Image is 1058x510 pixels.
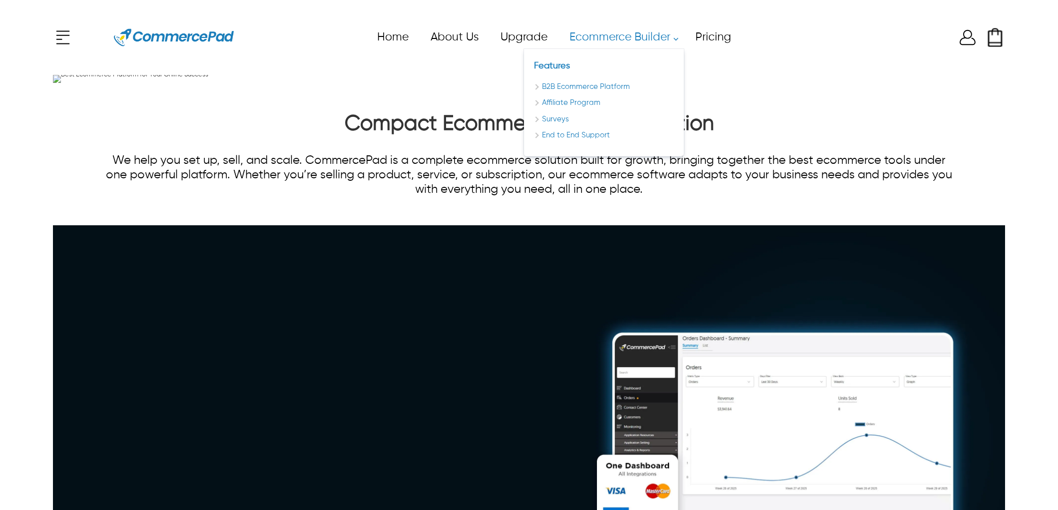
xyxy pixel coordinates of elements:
[534,97,674,109] a: Affiliate Program
[100,425,529,447] h3: Streamline everything. Sell everywhere
[100,111,958,141] h2: Compact Ecommerce Growth Solution
[684,26,742,48] a: Pricing
[149,496,254,508] strong: payment gateways
[987,27,1003,47] div: Shopping Cart
[419,26,489,48] a: About Us
[100,153,958,197] p: We help you set up, sell, and scale. CommercePad is a complete ecommerce solution built for growt...
[534,81,674,93] a: B2B Ecommerce Platform
[360,496,479,508] strong: domain management
[366,26,419,48] a: Home
[985,27,1005,47] img: shopping-cart-header-icon-v4
[53,75,208,83] img: Best Ecommerce Platform for Your Online Success
[114,15,234,60] img: Website Logo for Commerce Pad
[489,26,558,48] a: Upgrade
[558,26,684,48] a: Ecommerce Builder
[534,61,570,70] a: Features
[257,496,357,508] strong: shipping providers
[98,15,250,60] a: Website Logo for Commerce Pad
[534,130,674,141] a: End to End Support
[985,27,1005,47] a: Shopping Cart
[534,114,674,125] a: Surveys
[100,370,529,420] h2: Automate Your Business with Ecommerce Integrations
